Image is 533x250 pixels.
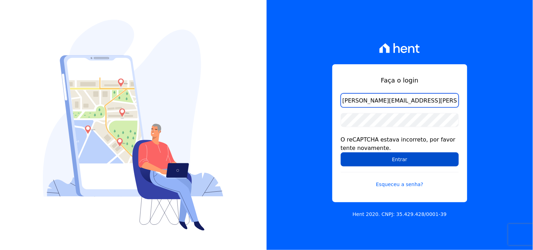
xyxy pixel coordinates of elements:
[341,172,459,188] a: Esqueceu a senha?
[341,75,459,85] h1: Faça o login
[43,20,223,231] img: Login
[341,152,459,166] input: Entrar
[353,211,447,218] p: Hent 2020. CNPJ: 35.429.428/0001-39
[341,136,459,152] div: O reCAPTCHA estava incorreto, por favor tente novamente.
[341,93,459,107] input: Email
